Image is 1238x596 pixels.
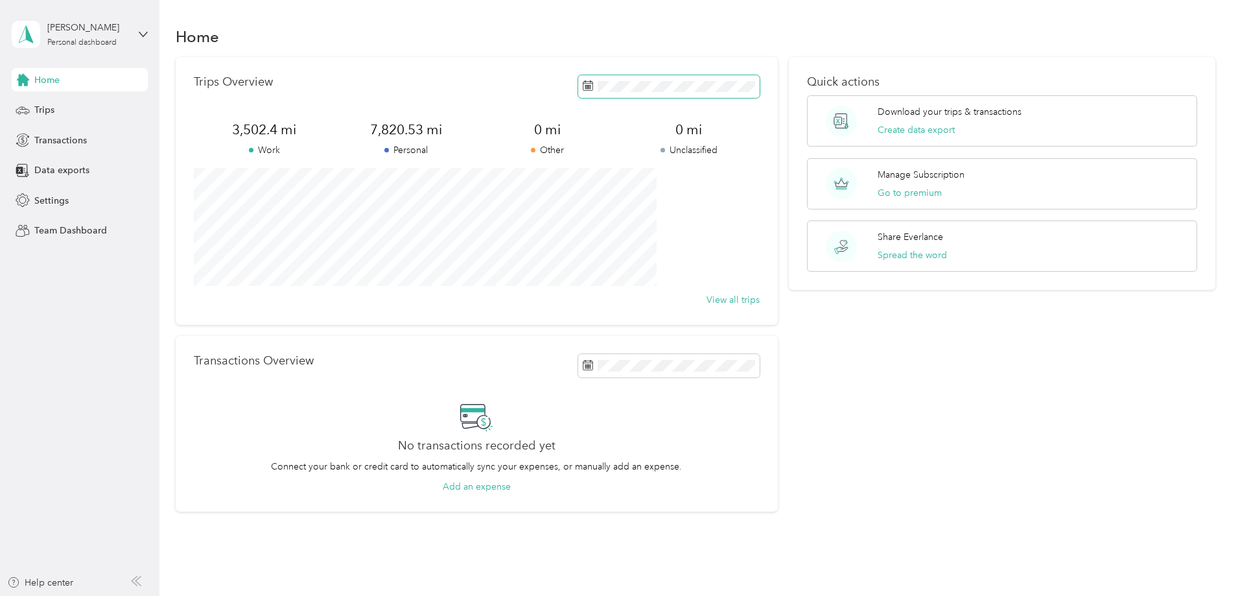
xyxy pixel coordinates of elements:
p: Other [476,143,618,157]
h2: No transactions recorded yet [398,439,555,453]
button: Help center [7,576,73,590]
p: Unclassified [618,143,759,157]
p: Quick actions [807,75,1197,89]
span: Home [34,73,60,87]
div: Personal dashboard [47,39,117,47]
p: Personal [335,143,476,157]
span: Team Dashboard [34,224,107,237]
iframe: Everlance-gr Chat Button Frame [1165,523,1238,596]
span: Transactions [34,134,87,147]
p: Work [194,143,335,157]
button: View all trips [707,293,760,307]
span: 0 mi [476,121,618,139]
p: Transactions Overview [194,354,314,368]
p: Share Everlance [878,230,943,244]
span: Trips [34,103,54,117]
button: Create data export [878,123,955,137]
div: [PERSON_NAME] [47,21,128,34]
p: Connect your bank or credit card to automatically sync your expenses, or manually add an expense. [271,460,682,473]
button: Spread the word [878,248,947,262]
span: 7,820.53 mi [335,121,476,139]
button: Go to premium [878,186,942,200]
button: Add an expense [443,480,511,494]
h1: Home [176,30,219,43]
span: 0 mi [618,121,759,139]
p: Trips Overview [194,75,273,89]
span: Settings [34,194,69,208]
p: Download your trips & transactions [878,105,1022,119]
p: Manage Subscription [878,168,964,182]
span: Data exports [34,163,89,177]
span: 3,502.4 mi [194,121,335,139]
